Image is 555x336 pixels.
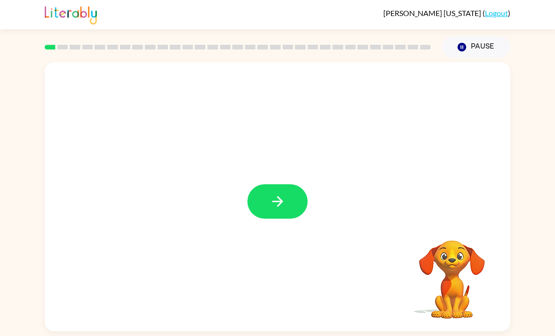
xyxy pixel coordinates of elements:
[405,226,499,320] video: Your browser must support playing .mp4 files to use Literably. Please try using another browser.
[45,4,97,25] img: Literably
[442,36,510,58] button: Pause
[383,8,483,17] span: [PERSON_NAME] [US_STATE]
[383,8,510,17] div: ( )
[485,8,508,17] a: Logout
